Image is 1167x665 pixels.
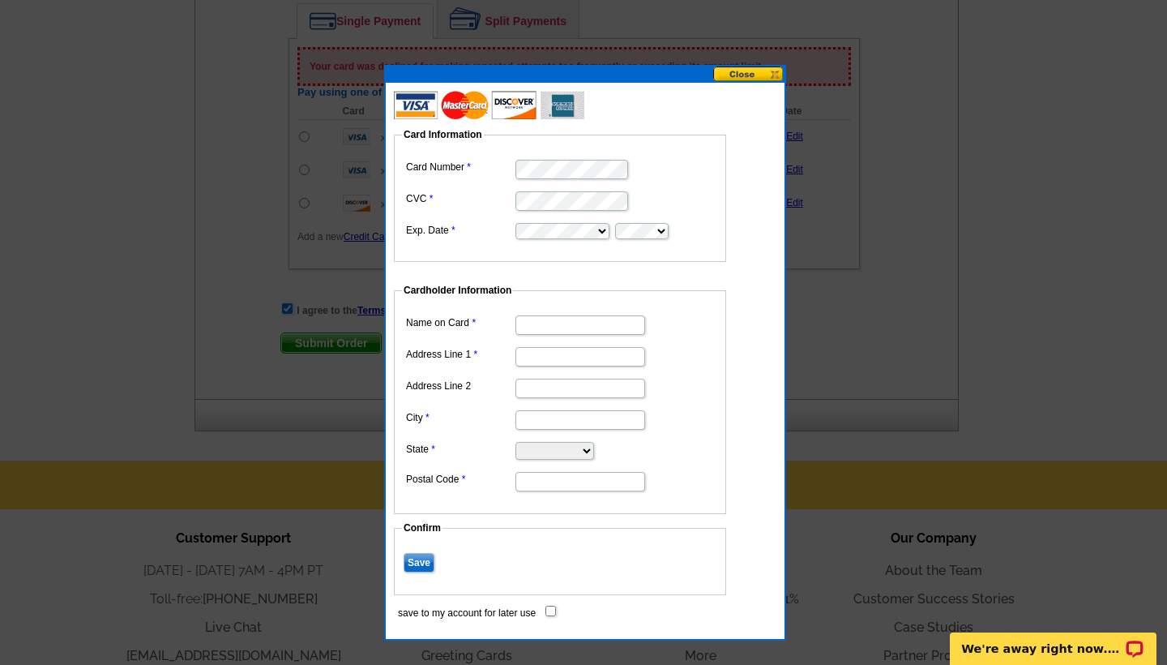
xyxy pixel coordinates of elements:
[402,127,484,142] legend: Card Information
[406,223,514,238] label: Exp. Date
[394,91,584,119] img: acceptedCards.gif
[406,442,514,457] label: State
[402,521,442,535] legend: Confirm
[406,472,514,487] label: Postal Code
[406,160,514,174] label: Card Number
[402,283,513,298] legend: Cardholder Information
[406,347,514,362] label: Address Line 1
[398,606,536,620] label: save to my account for later use
[406,410,514,425] label: City
[939,614,1167,665] iframe: LiveChat chat widget
[406,191,514,206] label: CVC
[404,553,434,573] input: Save
[406,379,514,393] label: Address Line 2
[406,315,514,330] label: Name on Card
